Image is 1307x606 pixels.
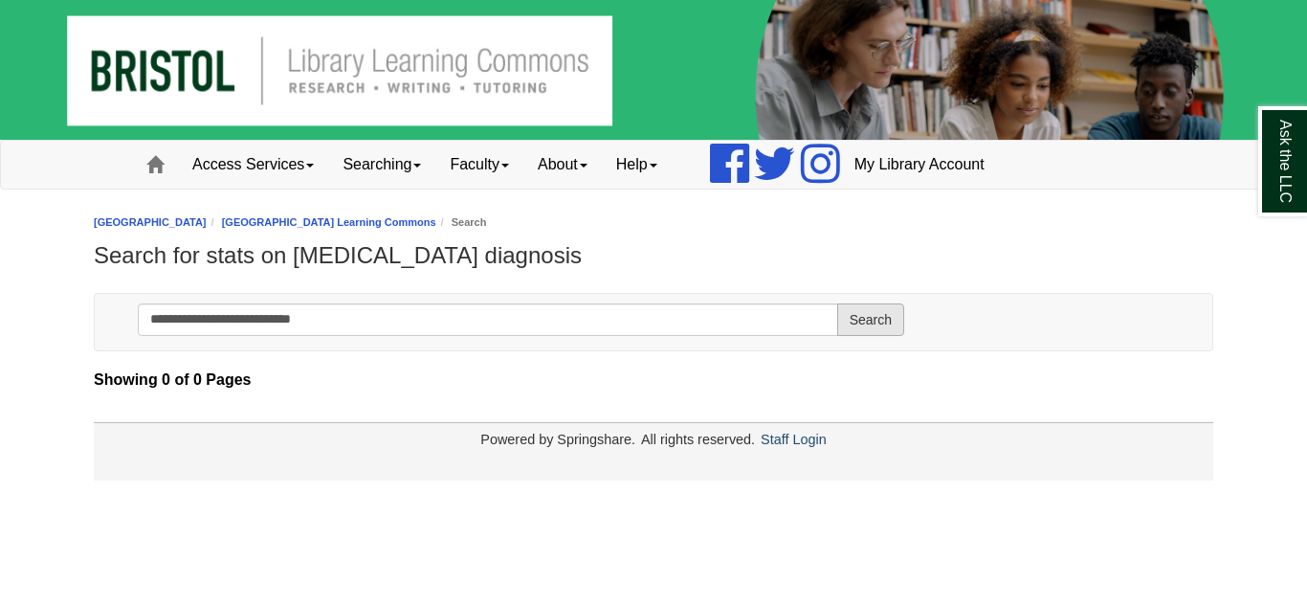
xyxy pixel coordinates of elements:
[328,141,435,189] a: Searching
[94,216,207,228] a: [GEOGRAPHIC_DATA]
[94,242,1213,269] h1: Search for stats on [MEDICAL_DATA] diagnosis
[477,432,638,447] div: Powered by Springshare.
[761,432,827,447] a: Staff Login
[178,141,328,189] a: Access Services
[638,432,758,447] div: All rights reserved.
[94,213,1213,232] nav: breadcrumb
[435,141,523,189] a: Faculty
[523,141,602,189] a: About
[222,216,436,228] a: [GEOGRAPHIC_DATA] Learning Commons
[840,141,999,189] a: My Library Account
[436,213,487,232] li: Search
[602,141,672,189] a: Help
[94,367,1213,393] strong: Showing 0 of 0 Pages
[837,303,904,336] button: Search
